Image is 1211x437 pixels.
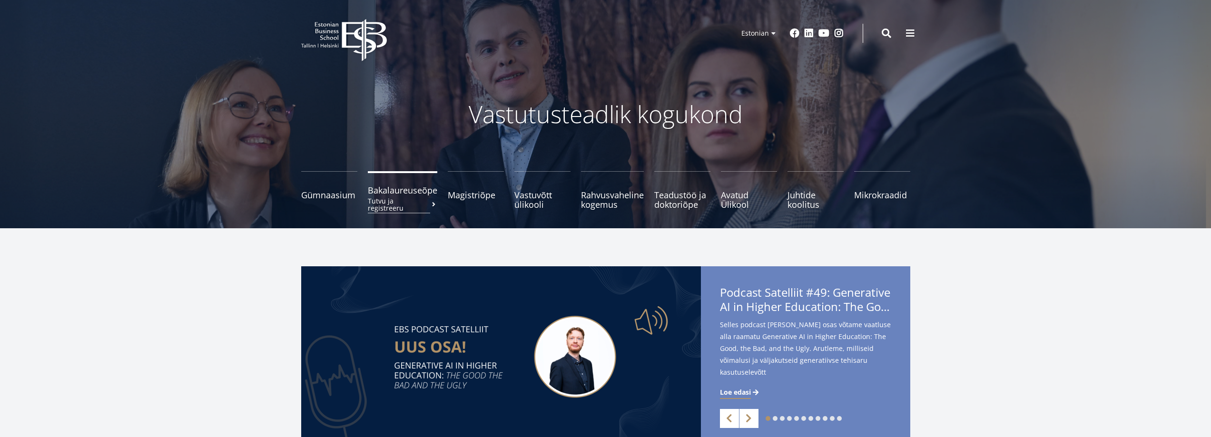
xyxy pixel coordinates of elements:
[739,409,758,428] a: Next
[837,416,842,421] a: 11
[720,300,891,314] span: AI in Higher Education: The Good, the Bad, and the Ugly
[766,416,770,421] a: 1
[794,416,799,421] a: 5
[354,100,858,128] p: Vastutusteadlik kogukond
[823,416,827,421] a: 9
[818,29,829,38] a: Youtube
[720,319,891,393] span: Selles podcast [PERSON_NAME] osas võtame vaatluse alla raamatu Generative AI in Higher Education:...
[514,171,571,209] a: Vastuvõtt ülikooli
[368,171,437,209] a: BakalaureuseõpeTutvu ja registreeru
[448,190,504,200] span: Magistriõpe
[368,197,437,212] small: Tutvu ja registreeru
[834,29,844,38] a: Instagram
[830,416,835,421] a: 10
[801,416,806,421] a: 6
[854,190,910,200] span: Mikrokraadid
[721,190,777,209] span: Avatud Ülikool
[780,416,785,421] a: 3
[788,171,844,209] a: Juhtide koolitus
[301,171,357,209] a: Gümnaasium
[790,29,799,38] a: Facebook
[721,171,777,209] a: Avatud Ülikool
[808,416,813,421] a: 7
[720,409,739,428] a: Previous
[773,416,778,421] a: 2
[788,190,844,209] span: Juhtide koolitus
[787,416,792,421] a: 4
[720,388,760,397] a: Loe edasi
[804,29,814,38] a: Linkedin
[301,190,357,200] span: Gümnaasium
[654,190,710,209] span: Teadustöö ja doktoriõpe
[581,171,644,209] a: Rahvusvaheline kogemus
[448,171,504,209] a: Magistriõpe
[368,185,437,195] span: Bakalaureuseõpe
[720,388,751,397] span: Loe edasi
[854,171,910,209] a: Mikrokraadid
[514,190,571,209] span: Vastuvõtt ülikooli
[654,171,710,209] a: Teadustöö ja doktoriõpe
[720,285,891,317] span: Podcast Satelliit #49: Generative
[816,416,820,421] a: 8
[581,190,644,209] span: Rahvusvaheline kogemus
